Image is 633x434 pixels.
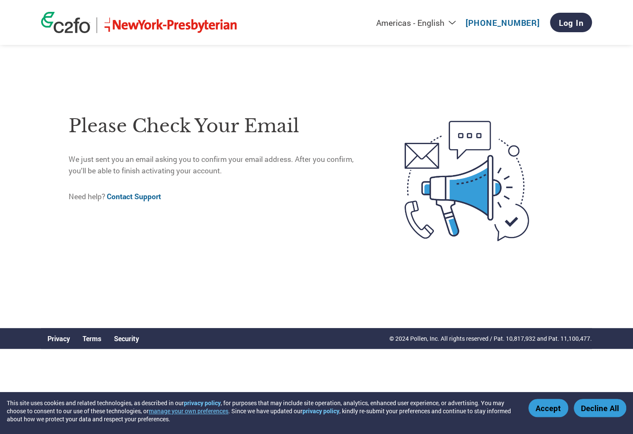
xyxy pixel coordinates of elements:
a: [PHONE_NUMBER] [466,17,540,28]
p: We just sent you an email asking you to confirm your email address. After you confirm, you’ll be ... [69,154,369,176]
p: © 2024 Pollen, Inc. All rights reserved / Pat. 10,817,932 and Pat. 11,100,477. [389,334,592,343]
img: NewYork-Presbyterian [103,17,238,33]
a: Security [114,334,139,343]
button: manage your own preferences [149,407,228,415]
img: c2fo logo [41,12,90,33]
a: Terms [83,334,101,343]
button: Accept [528,399,568,417]
img: open-email [369,106,564,256]
div: This site uses cookies and related technologies, as described in our , for purposes that may incl... [7,399,516,423]
p: Need help? [69,191,369,202]
a: Privacy [47,334,70,343]
button: Decline All [574,399,626,417]
a: Log In [550,13,592,32]
a: privacy policy [303,407,339,415]
a: privacy policy [184,399,221,407]
a: Contact Support [107,192,161,201]
h1: Please check your email [69,112,369,140]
